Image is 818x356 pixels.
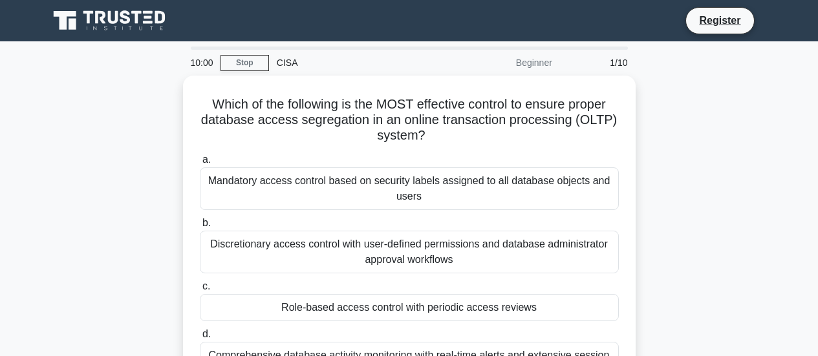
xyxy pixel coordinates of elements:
span: a. [202,154,211,165]
a: Stop [221,55,269,71]
div: Discretionary access control with user-defined permissions and database administrator approval wo... [200,231,619,273]
div: CISA [269,50,447,76]
span: b. [202,217,211,228]
div: Role-based access control with periodic access reviews [200,294,619,321]
div: 10:00 [183,50,221,76]
span: c. [202,280,210,291]
div: Beginner [447,50,560,76]
div: Mandatory access control based on security labels assigned to all database objects and users [200,167,619,210]
a: Register [691,12,748,28]
span: d. [202,328,211,339]
div: 1/10 [560,50,636,76]
h5: Which of the following is the MOST effective control to ensure proper database access segregation... [199,96,620,144]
